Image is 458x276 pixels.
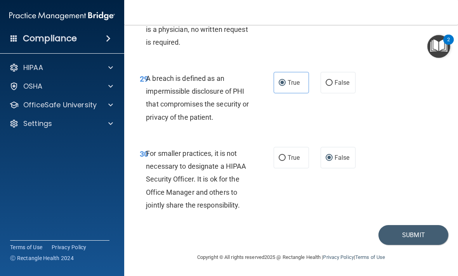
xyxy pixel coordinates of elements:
[10,254,74,262] span: Ⓒ Rectangle Health 2024
[9,63,113,72] a: HIPAA
[355,254,385,260] a: Terms of Use
[10,243,42,251] a: Terms of Use
[447,40,450,50] div: 2
[149,245,433,270] div: Copyright © All rights reserved 2025 @ Rectangle Health | |
[9,119,113,128] a: Settings
[279,80,286,86] input: True
[23,119,52,128] p: Settings
[9,100,113,110] a: OfficeSafe University
[146,74,249,121] span: A breach is defined as an impermissible disclosure of PHI that compromises the security or privac...
[140,149,148,159] span: 30
[23,100,97,110] p: OfficeSafe University
[427,35,450,58] button: Open Resource Center, 2 new notifications
[23,63,43,72] p: HIPAA
[335,79,350,86] span: False
[23,33,77,44] h4: Compliance
[140,74,148,84] span: 29
[378,225,448,245] button: Submit
[146,149,246,209] span: For smaller practices, it is not necessary to designate a HIPAA Security Officer. It is ok for th...
[288,154,300,161] span: True
[9,8,115,24] img: PMB logo
[9,82,113,91] a: OSHA
[23,82,43,91] p: OSHA
[335,154,350,161] span: False
[326,155,333,161] input: False
[323,254,354,260] a: Privacy Policy
[279,155,286,161] input: True
[326,80,333,86] input: False
[288,79,300,86] span: True
[52,243,87,251] a: Privacy Policy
